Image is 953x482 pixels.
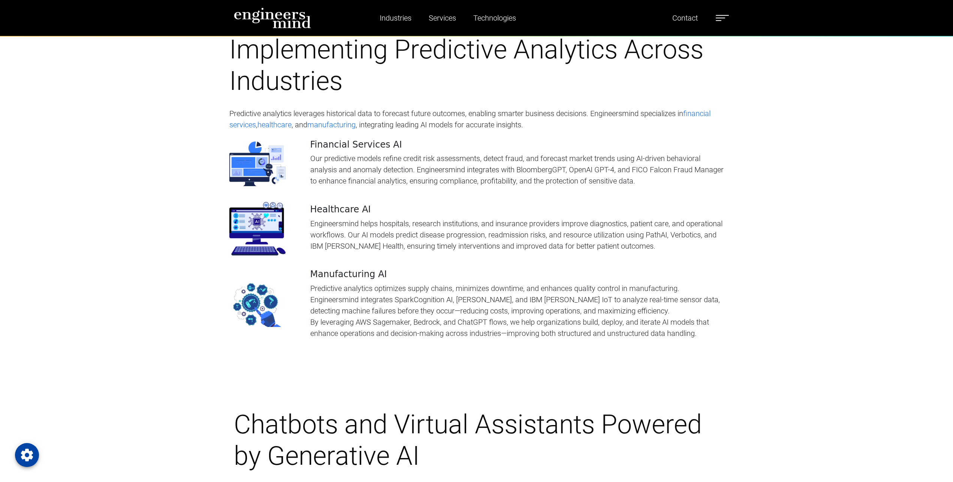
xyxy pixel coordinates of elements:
img: bullet-point [229,282,286,327]
h4: Manufacturing AI [310,269,724,280]
p: Predictive analytics leverages historical data to forecast future outcomes, enabling smarter busi... [229,108,724,130]
a: manufacturing [307,120,356,129]
a: Services [426,9,459,27]
p: Our predictive models refine credit risk assessments, detect fraud, and forecast market trends us... [310,153,724,187]
img: bullet-point [229,142,286,186]
h1: Implementing Predictive Analytics Across Industries [229,34,724,97]
a: Technologies [470,9,519,27]
p: Predictive analytics optimizes supply chains, minimizes downtime, and enhances quality control in... [310,283,724,316]
h4: Financial Services AI [310,139,724,150]
a: Industries [377,9,414,27]
span: Chatbots and Virtual Assistants Powered by Generative AI [234,409,702,471]
a: healthcare [257,120,292,129]
h4: Healthcare AI [310,204,724,215]
img: logo [234,7,311,28]
p: By leveraging AWS Sagemaker, Bedrock, and ChatGPT flows, we help organizations build, deploy, and... [310,316,724,339]
a: Contact [669,9,701,27]
img: bullet-point [229,202,286,255]
a: financial services [229,109,711,129]
p: Engineersmind helps hospitals, research institutions, and insurance providers improve diagnostics... [310,218,724,252]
